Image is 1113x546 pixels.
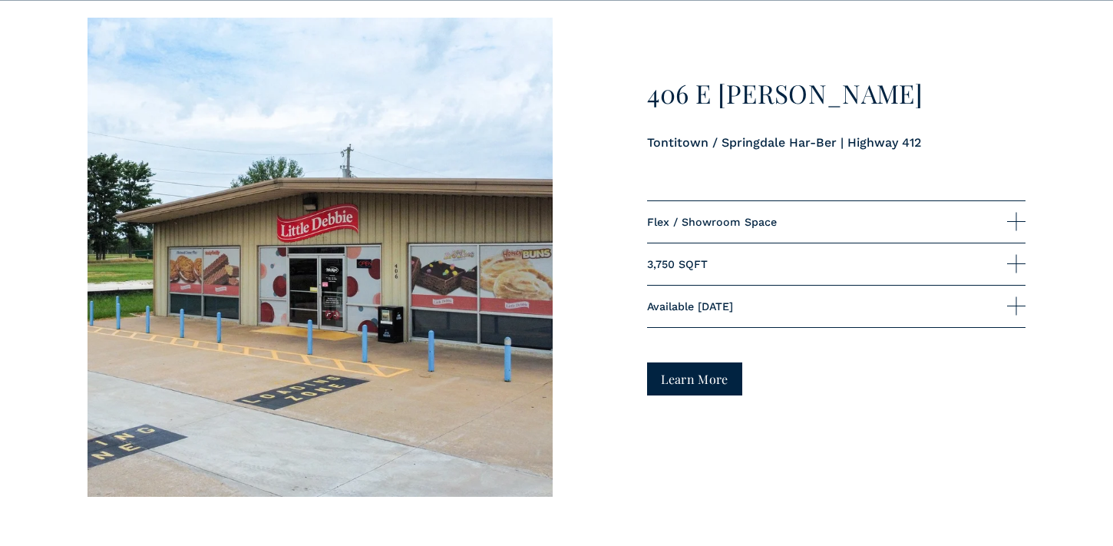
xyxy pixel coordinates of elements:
span: 3,750 SQFT [647,258,1007,270]
button: 3,750 SQFT [647,243,1025,285]
h3: 406 E [PERSON_NAME] [647,78,1025,108]
a: Learn More [647,362,743,395]
button: Available [DATE] [647,286,1025,327]
span: Flex / Showroom Space [647,216,1007,228]
span: Available [DATE] [647,300,1007,313]
p: Tontitown / Springdale Har-Ber | Highway 412 [647,133,1025,153]
button: Flex / Showroom Space [647,201,1025,243]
